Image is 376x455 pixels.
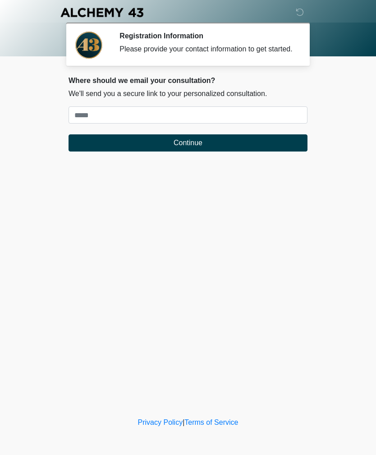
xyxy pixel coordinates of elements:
img: Agent Avatar [75,32,102,59]
a: Terms of Service [184,418,238,426]
div: Please provide your contact information to get started. [119,44,294,55]
a: | [183,418,184,426]
h2: Where should we email your consultation? [69,76,307,85]
p: We'll send you a secure link to your personalized consultation. [69,88,307,99]
h2: Registration Information [119,32,294,40]
button: Continue [69,134,307,152]
a: Privacy Policy [138,418,183,426]
img: Alchemy 43 Logo [60,7,144,18]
